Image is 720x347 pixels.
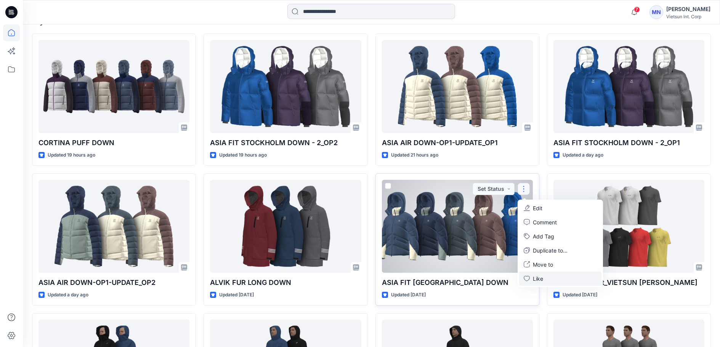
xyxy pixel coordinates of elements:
[666,14,710,19] div: Vietsun Int. Corp
[210,277,361,288] p: ALVIK FUR LONG DOWN
[533,275,543,283] p: Like
[519,201,601,215] a: Edit
[391,291,426,299] p: Updated [DATE]
[210,40,361,133] a: ASIA FIT STOCKHOLM DOWN - 2​_OP2
[219,151,267,159] p: Updated 19 hours ago
[553,180,704,273] a: Polo Tech Shirt_VIETSUN NINH THUAN
[210,180,361,273] a: ALVIK FUR LONG DOWN
[38,277,189,288] p: ASIA AIR DOWN-OP1-UPDATE_OP2
[533,261,553,269] p: Move to
[563,291,597,299] p: Updated [DATE]
[533,246,568,254] p: Duplicate to...
[210,138,361,148] p: ASIA FIT STOCKHOLM DOWN - 2​_OP2
[219,291,254,299] p: Updated [DATE]
[382,138,533,148] p: ASIA AIR DOWN-OP1-UPDATE_OP1
[382,277,533,288] p: ASIA FIT [GEOGRAPHIC_DATA] DOWN
[38,138,189,148] p: CORTINA PUFF DOWN
[563,151,603,159] p: Updated a day ago
[553,40,704,133] a: ASIA FIT STOCKHOLM DOWN - 2​_OP1
[48,291,88,299] p: Updated a day ago
[553,138,704,148] p: ASIA FIT STOCKHOLM DOWN - 2​_OP1
[48,151,95,159] p: Updated 19 hours ago
[38,40,189,133] a: CORTINA PUFF DOWN
[382,40,533,133] a: ASIA AIR DOWN-OP1-UPDATE_OP1
[38,180,189,273] a: ASIA AIR DOWN-OP1-UPDATE_OP2
[649,5,663,19] div: MN
[553,277,704,288] p: Polo Tech Shirt_VIETSUN [PERSON_NAME]
[666,5,710,14] div: [PERSON_NAME]
[533,218,557,226] p: Comment
[519,229,601,243] button: Add Tag
[391,151,438,159] p: Updated 21 hours ago
[533,204,542,212] p: Edit
[634,6,640,13] span: 7
[382,180,533,273] a: ASIA FIT STOCKHOLM DOWN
